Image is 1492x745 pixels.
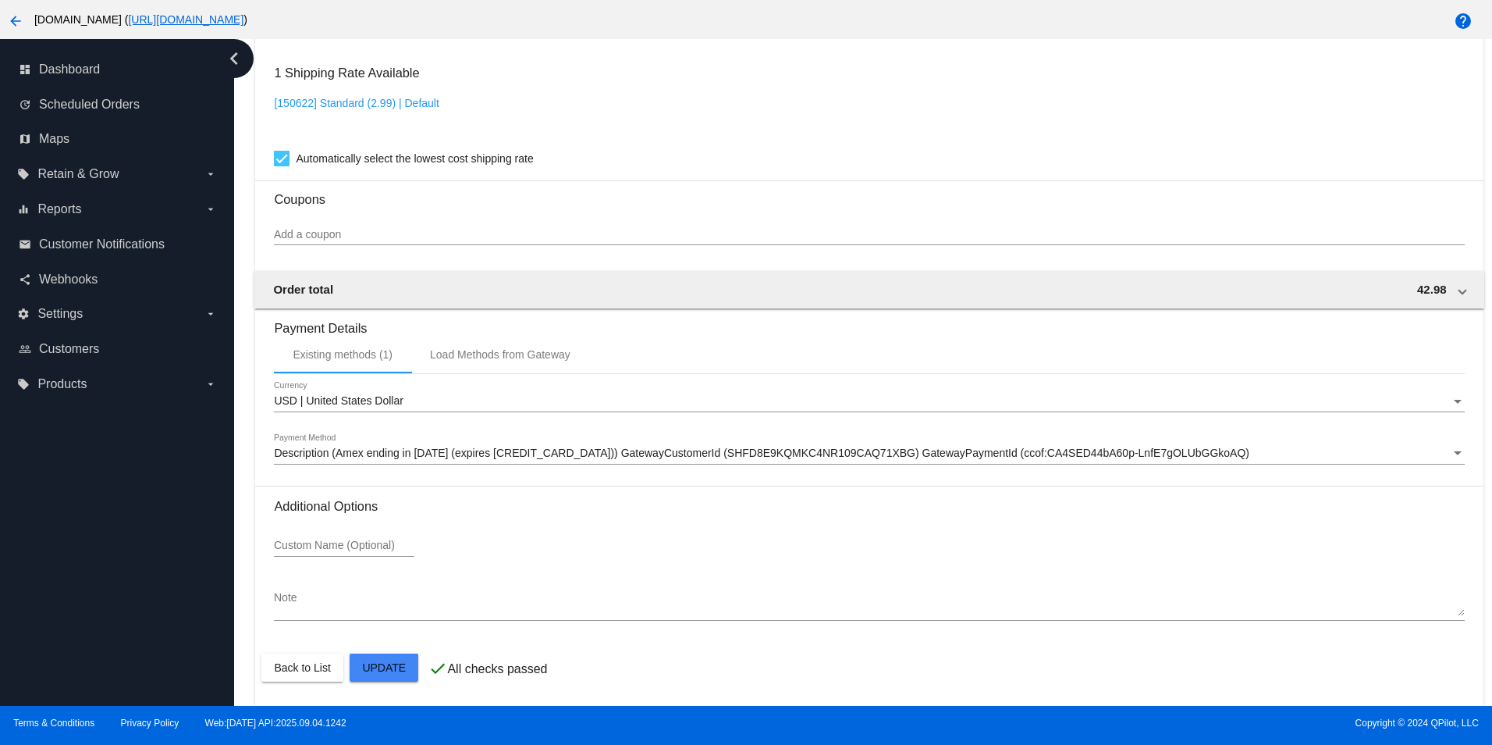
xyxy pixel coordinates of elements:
[39,237,165,251] span: Customer Notifications
[274,661,330,674] span: Back to List
[428,659,447,678] mat-icon: check
[222,46,247,71] i: chevron_left
[350,654,418,682] button: Update
[205,718,346,729] a: Web:[DATE] API:2025.09.04.1242
[39,98,140,112] span: Scheduled Orders
[37,202,81,216] span: Reports
[447,662,547,676] p: All checks passed
[274,499,1464,514] h3: Additional Options
[19,98,31,111] i: update
[39,62,100,77] span: Dashboard
[19,267,217,292] a: share Webhooks
[19,92,217,117] a: update Scheduled Orders
[19,238,31,251] i: email
[261,654,343,682] button: Back to List
[274,447,1249,459] span: Description (Amex ending in [DATE] (expires [CREDIT_CARD_DATA])) GatewayCustomerId (SHFD8E9KQMKC4...
[362,661,406,674] span: Update
[39,273,98,287] span: Webhooks
[121,718,179,729] a: Privacy Policy
[274,540,414,552] input: Custom Name (Optional)
[39,342,99,356] span: Customers
[759,718,1479,729] span: Copyright © 2024 QPilot, LLC
[128,13,243,26] a: [URL][DOMAIN_NAME]
[274,394,403,407] span: USD | United States Dollar
[13,718,94,729] a: Terms & Conditions
[39,132,69,146] span: Maps
[34,13,247,26] span: [DOMAIN_NAME] ( )
[274,97,439,109] a: [150622] Standard (2.99) | Default
[19,343,31,355] i: people_outline
[1454,12,1472,30] mat-icon: help
[19,57,217,82] a: dashboard Dashboard
[273,283,333,296] span: Order total
[37,167,119,181] span: Retain & Grow
[1417,283,1447,296] span: 42.98
[37,377,87,391] span: Products
[204,168,217,180] i: arrow_drop_down
[274,229,1464,241] input: Add a coupon
[430,348,570,361] div: Load Methods from Gateway
[274,395,1464,408] mat-select: Currency
[17,378,30,390] i: local_offer
[19,127,217,151] a: map Maps
[293,348,393,361] div: Existing methods (1)
[274,447,1464,460] mat-select: Payment Method
[37,307,83,321] span: Settings
[204,378,217,390] i: arrow_drop_down
[19,232,217,257] a: email Customer Notifications
[17,168,30,180] i: local_offer
[19,273,31,286] i: share
[17,308,30,320] i: settings
[204,203,217,216] i: arrow_drop_down
[19,63,31,76] i: dashboard
[296,149,533,168] span: Automatically select the lowest cost shipping rate
[274,180,1464,207] h3: Coupons
[204,308,217,320] i: arrow_drop_down
[19,337,217,362] a: people_outline Customers
[254,271,1483,308] mat-expansion-panel-header: Order total 42.98
[19,133,31,145] i: map
[6,12,25,30] mat-icon: arrow_back
[274,309,1464,336] h3: Payment Details
[17,203,30,216] i: equalizer
[274,56,419,90] h3: 1 Shipping Rate Available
